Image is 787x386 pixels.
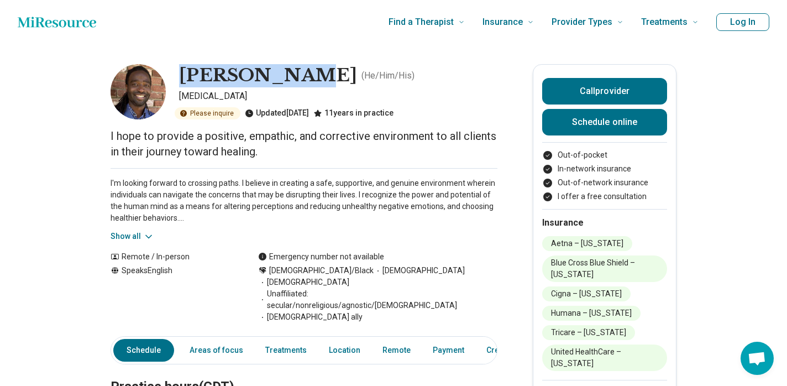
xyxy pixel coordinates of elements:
a: Location [322,339,367,362]
span: [DEMOGRAPHIC_DATA] ally [258,311,363,323]
li: Out-of-pocket [542,149,667,161]
div: Updated [DATE] [245,107,309,119]
li: In-network insurance [542,163,667,175]
li: Humana – [US_STATE] [542,306,641,321]
span: [DEMOGRAPHIC_DATA]/Black [269,265,374,277]
span: Find a Therapist [389,14,454,30]
li: Aetna – [US_STATE] [542,236,632,251]
p: I'm looking forward to crossing paths. I believe in creating a safe, supportive, and genuine envi... [111,178,497,224]
li: United HealthCare – [US_STATE] [542,345,667,371]
img: Chaz Mailey, Psychologist [111,64,166,119]
div: Open chat [741,342,774,375]
div: Remote / In-person [111,251,236,263]
button: Log In [716,13,769,31]
div: 11 years in practice [313,107,393,119]
a: Schedule online [542,109,667,135]
li: I offer a free consultation [542,191,667,202]
li: Out-of-network insurance [542,177,667,189]
a: Remote [376,339,417,362]
div: Speaks English [111,265,236,323]
div: Emergency number not available [258,251,384,263]
button: Callprovider [542,78,667,105]
li: Blue Cross Blue Shield – [US_STATE] [542,255,667,282]
p: I hope to provide a positive, empathic, and corrective environment to all clients in their journe... [111,128,497,159]
h1: [PERSON_NAME] [179,64,357,87]
div: Please inquire [175,107,240,119]
li: Cigna – [US_STATE] [542,286,631,301]
li: Tricare – [US_STATE] [542,325,635,340]
span: Provider Types [552,14,612,30]
ul: Payment options [542,149,667,202]
button: Show all [111,231,154,242]
a: Treatments [259,339,313,362]
span: [DEMOGRAPHIC_DATA] [258,277,349,288]
span: [DEMOGRAPHIC_DATA] [374,265,465,277]
a: Payment [426,339,471,362]
p: ( He/Him/His ) [361,69,415,82]
a: Credentials [480,339,535,362]
a: Schedule [113,339,174,362]
span: Unaffiliated: secular/nonreligious/agnostic/[DEMOGRAPHIC_DATA] [258,288,497,311]
a: Home page [18,11,96,33]
a: Areas of focus [183,339,250,362]
p: [MEDICAL_DATA] [179,90,497,103]
span: Insurance [482,14,523,30]
h2: Insurance [542,216,667,229]
span: Treatments [641,14,688,30]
